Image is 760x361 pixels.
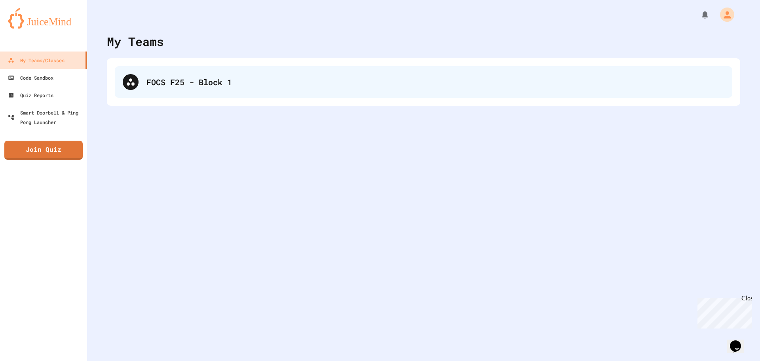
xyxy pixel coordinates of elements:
iframe: chat widget [694,295,752,329]
div: Quiz Reports [8,90,53,100]
img: logo-orange.svg [8,8,79,29]
div: Smart Doorbell & Ping Pong Launcher [8,108,84,127]
iframe: chat widget [727,329,752,353]
div: FOCS F25 - Block 1 [146,76,724,88]
a: Join Quiz [4,141,83,160]
div: Chat with us now!Close [3,3,55,50]
div: My Teams/Classes [8,55,65,65]
div: My Teams [107,32,164,50]
div: My Account [712,6,736,24]
div: FOCS F25 - Block 1 [115,66,732,98]
div: My Notifications [686,8,712,21]
div: Code Sandbox [8,73,53,82]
